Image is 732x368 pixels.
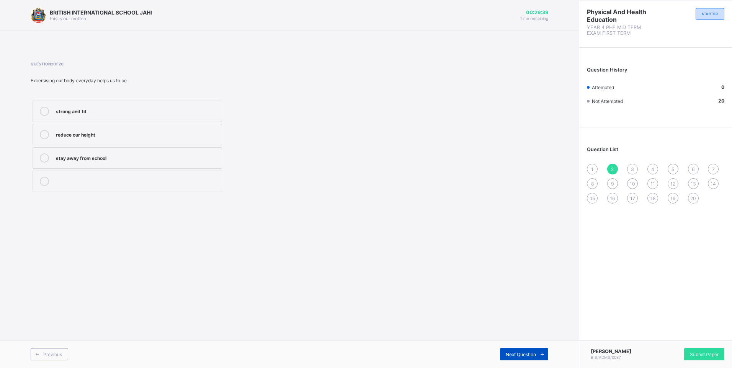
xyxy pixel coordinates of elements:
span: 5 [672,166,674,172]
span: 11 [650,181,655,187]
div: stay away from school [56,153,218,161]
span: Previous [43,352,62,357]
span: BRITISH INTERNATIONAL SCHOOL JAHI [50,9,152,16]
span: 9 [611,181,614,187]
span: 6 [692,166,694,172]
span: 18 [650,195,655,201]
span: Physical And Health Education [587,8,656,23]
span: 15 [590,195,595,201]
span: 4 [651,166,654,172]
span: Time remaining [520,16,548,21]
span: this is our motton [50,16,86,21]
span: 12 [670,181,675,187]
span: Question List [587,147,618,152]
span: Attempted [592,85,614,90]
div: strong and fit [56,107,218,114]
span: 16 [610,195,615,201]
span: BIS/ADMS/0087 [591,355,621,360]
span: 17 [630,195,635,201]
span: 20 [690,195,696,201]
span: [PERSON_NAME] [591,348,631,354]
span: 7 [712,166,715,172]
span: YEAR 4 PHE MID TERM EXAM FIRST TERM [587,24,656,36]
b: 0 [721,84,724,90]
span: Question 2 of 20 [31,62,353,66]
span: 1 [591,166,593,172]
div: Excersising our body everyday helps us to be [31,78,353,83]
div: reduce our height [56,130,218,138]
span: 13 [691,181,696,187]
b: 20 [718,98,724,104]
span: 10 [630,181,635,187]
span: STARTED [702,12,718,16]
span: Next Question [506,352,536,357]
span: 3 [631,166,634,172]
span: Submit Paper [690,352,719,357]
span: 8 [591,181,594,187]
span: 19 [670,195,675,201]
span: 00:29:39 [520,10,548,15]
span: 14 [711,181,716,187]
span: Not Attempted [592,98,623,104]
span: Question History [587,67,627,73]
span: 2 [611,166,614,172]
